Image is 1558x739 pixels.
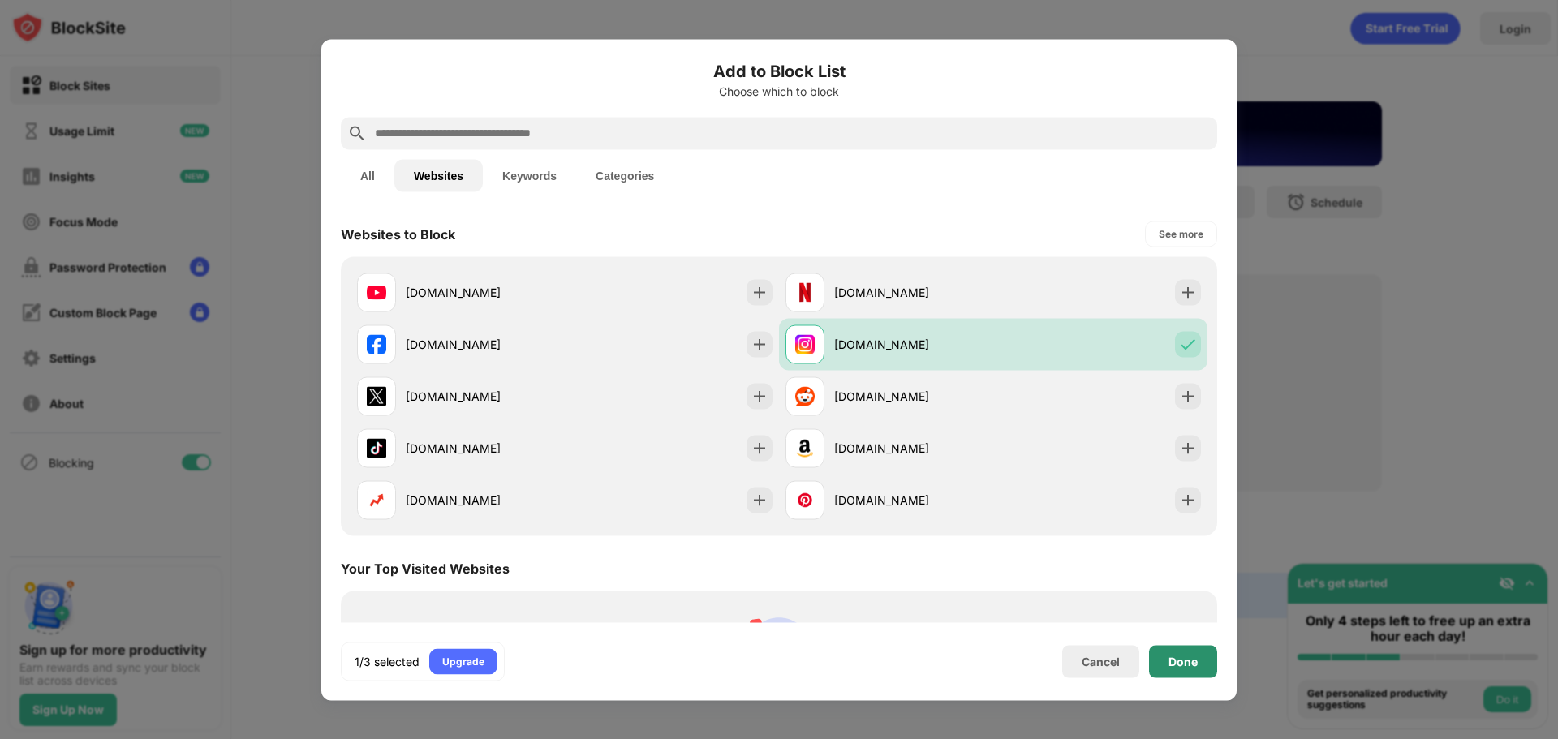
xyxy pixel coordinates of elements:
[394,159,483,191] button: Websites
[341,58,1217,83] h6: Add to Block List
[367,438,386,458] img: favicons
[442,653,484,669] div: Upgrade
[795,334,815,354] img: favicons
[1168,655,1198,668] div: Done
[834,388,993,405] div: [DOMAIN_NAME]
[367,386,386,406] img: favicons
[1159,226,1203,242] div: See more
[406,336,565,353] div: [DOMAIN_NAME]
[367,282,386,302] img: favicons
[834,336,993,353] div: [DOMAIN_NAME]
[795,386,815,406] img: favicons
[740,610,818,688] img: personal-suggestions.svg
[341,226,455,242] div: Websites to Block
[406,388,565,405] div: [DOMAIN_NAME]
[347,123,367,143] img: search.svg
[483,159,576,191] button: Keywords
[795,490,815,509] img: favicons
[341,159,394,191] button: All
[341,84,1217,97] div: Choose which to block
[355,653,420,669] div: 1/3 selected
[834,492,993,509] div: [DOMAIN_NAME]
[406,284,565,301] div: [DOMAIN_NAME]
[834,440,993,457] div: [DOMAIN_NAME]
[834,284,993,301] div: [DOMAIN_NAME]
[406,440,565,457] div: [DOMAIN_NAME]
[795,438,815,458] img: favicons
[367,490,386,509] img: favicons
[367,334,386,354] img: favicons
[1082,655,1120,668] div: Cancel
[576,159,674,191] button: Categories
[406,492,565,509] div: [DOMAIN_NAME]
[341,560,510,576] div: Your Top Visited Websites
[795,282,815,302] img: favicons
